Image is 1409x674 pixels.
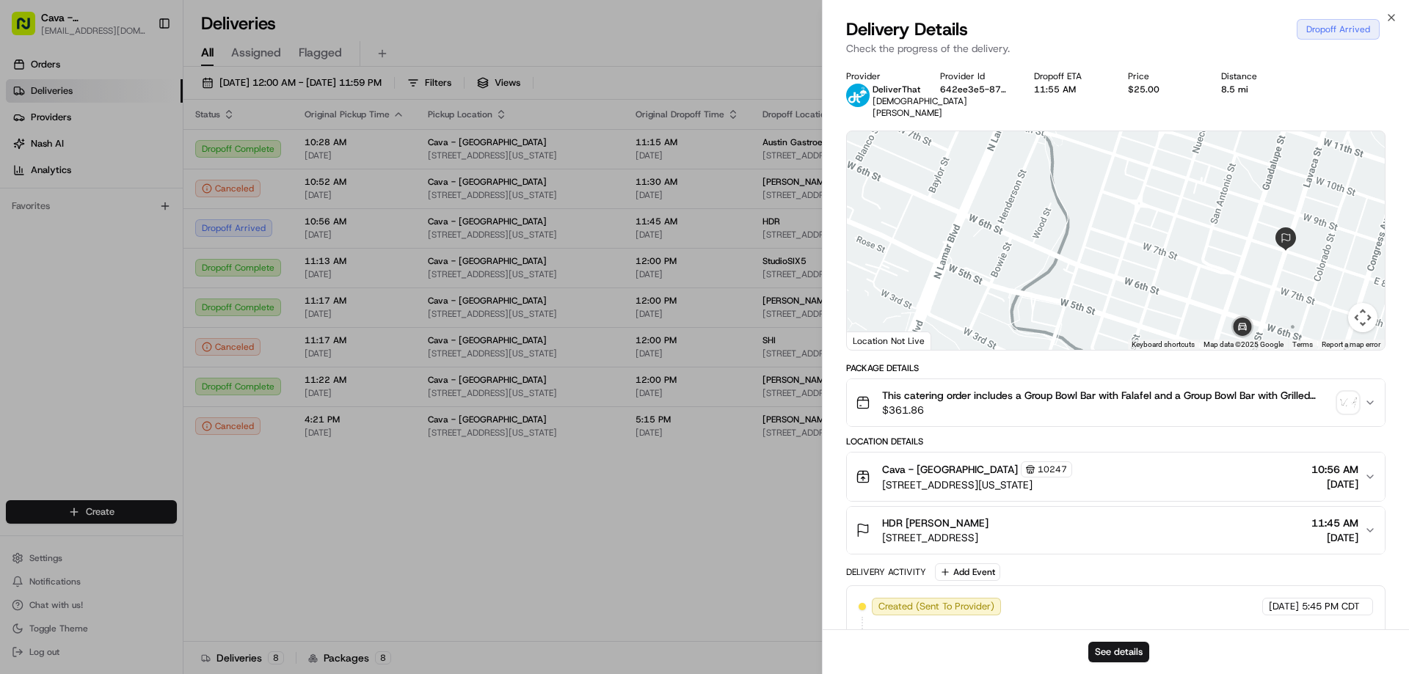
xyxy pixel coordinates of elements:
button: See all [227,188,267,205]
button: Add Event [935,563,1000,581]
span: [STREET_ADDRESS] [882,530,989,545]
button: 642ee3e5-87dd-45f0-a57e-af85643e4de9 [940,84,1011,95]
img: Grace Nketiah [15,213,38,237]
div: Delivery Activity [846,566,926,578]
span: 10:56 AM [1311,462,1358,477]
div: Location Not Live [847,331,931,350]
a: Report a map error [1322,340,1380,348]
button: Start new chat [250,144,267,162]
button: This catering order includes a Group Bowl Bar with Falafel and a Group Bowl Bar with Grilled Chic... [847,379,1385,426]
button: See details [1088,642,1149,662]
img: Nash [15,15,44,44]
div: 📗 [15,290,26,301]
div: Provider Id [940,70,1011,82]
a: Powered byPylon [103,323,178,335]
span: 11:45 AM [1311,516,1358,530]
span: API Documentation [139,288,236,303]
button: Cava - [GEOGRAPHIC_DATA]10247[STREET_ADDRESS][US_STATE]10:56 AM[DATE] [847,453,1385,501]
span: DeliverThat [873,84,920,95]
button: Keyboard shortcuts [1132,340,1195,350]
div: Start new chat [66,140,241,155]
div: We're available if you need us! [66,155,202,166]
input: Clear [38,95,242,110]
p: Welcome 👋 [15,59,267,82]
span: Knowledge Base [29,288,112,303]
span: • [122,227,127,239]
span: Pylon [146,324,178,335]
div: 8.5 mi [1221,84,1292,95]
div: $25.00 [1128,84,1198,95]
div: Location Details [846,436,1386,447]
img: Google [851,331,899,350]
p: Check the progress of the delivery. [846,41,1386,56]
div: Provider [846,70,917,82]
img: profile_deliverthat_partner.png [846,84,870,107]
img: 4920774857489_3d7f54699973ba98c624_72.jpg [31,140,57,166]
a: 💻API Documentation [118,282,241,309]
span: This catering order includes a Group Bowl Bar with Falafel and a Group Bowl Bar with Grilled Chic... [882,388,1332,403]
span: Delivery Details [846,18,968,41]
span: 10247 [1038,464,1067,475]
div: Package Details [846,362,1386,374]
span: Map data ©2025 Google [1204,340,1284,348]
a: 📗Knowledge Base [9,282,118,309]
span: HDR [PERSON_NAME] [882,516,989,530]
span: Cava - [GEOGRAPHIC_DATA] [882,462,1018,477]
span: [DATE] [1311,530,1358,545]
img: 1736555255976-a54dd68f-1ca7-489b-9aae-adbdc363a1c4 [15,140,41,166]
img: 1736555255976-a54dd68f-1ca7-489b-9aae-adbdc363a1c4 [29,228,41,240]
div: 11:55 AM [1034,84,1104,95]
div: Price [1128,70,1198,82]
div: Distance [1221,70,1292,82]
div: Dropoff ETA [1034,70,1104,82]
a: Terms [1292,340,1313,348]
span: [PERSON_NAME] [45,227,119,239]
span: [STREET_ADDRESS][US_STATE] [882,477,1072,492]
span: [DATE] [1269,600,1299,613]
span: [DATE] [1311,477,1358,491]
div: Past conversations [15,191,94,202]
span: 5:45 PM CDT [1302,600,1360,613]
span: $361.86 [882,403,1332,417]
span: Created (Sent To Provider) [878,600,994,613]
button: Map camera controls [1348,303,1377,332]
span: [DEMOGRAPHIC_DATA][PERSON_NAME] [873,95,967,119]
img: signature_proof_of_delivery image [1338,392,1358,413]
button: HDR [PERSON_NAME][STREET_ADDRESS]11:45 AM[DATE] [847,507,1385,554]
span: [DATE] [130,227,160,239]
div: 💻 [124,290,136,301]
a: Open this area in Google Maps (opens a new window) [851,331,899,350]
